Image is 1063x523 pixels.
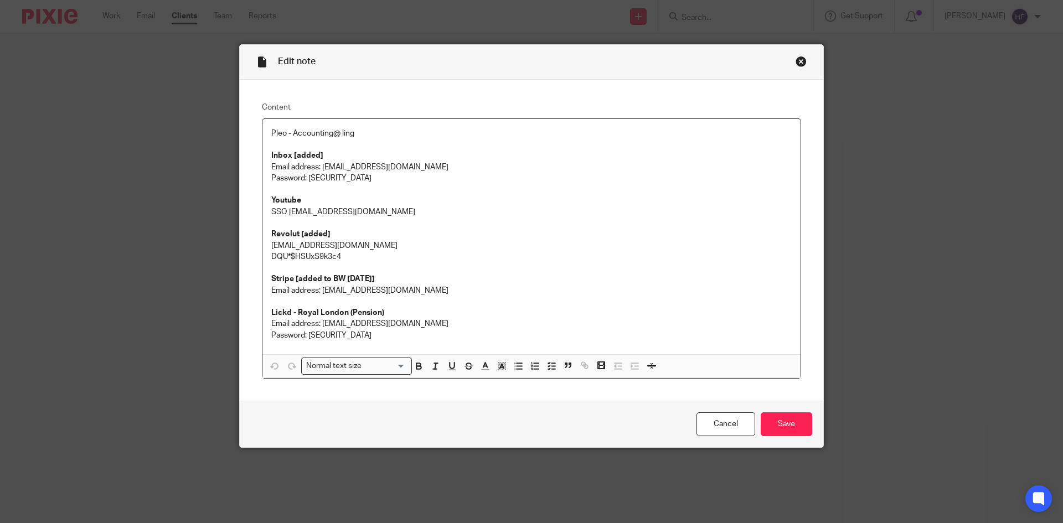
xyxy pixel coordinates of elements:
[271,152,323,159] strong: Inbox [added]
[271,330,792,341] p: Password: [SECURITY_DATA]
[761,412,812,436] input: Save
[271,230,331,238] strong: Revolut [added]
[696,412,755,436] a: Cancel
[796,56,807,67] div: Close this dialog window
[271,206,792,218] p: SSO [EMAIL_ADDRESS][DOMAIN_NAME]
[271,251,792,262] p: DQU*$HSUxS9k3c4
[301,358,412,375] div: Search for option
[271,309,384,317] strong: Lickd - Royal London (Pension)
[271,285,792,296] p: Email address: [EMAIL_ADDRESS][DOMAIN_NAME]
[278,57,316,66] span: Edit note
[271,275,375,283] strong: Stripe [added to BW [DATE]]
[271,162,792,173] p: Email address: [EMAIL_ADDRESS][DOMAIN_NAME]
[365,360,405,372] input: Search for option
[271,196,301,204] strong: Youtube
[271,128,792,139] p: Pleo - Accounting@ ling
[271,173,792,184] p: Password: [SECURITY_DATA]
[271,240,792,251] p: [EMAIL_ADDRESS][DOMAIN_NAME]
[262,102,801,113] label: Content
[271,318,792,329] p: Email address: [EMAIL_ADDRESS][DOMAIN_NAME]
[304,360,364,372] span: Normal text size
